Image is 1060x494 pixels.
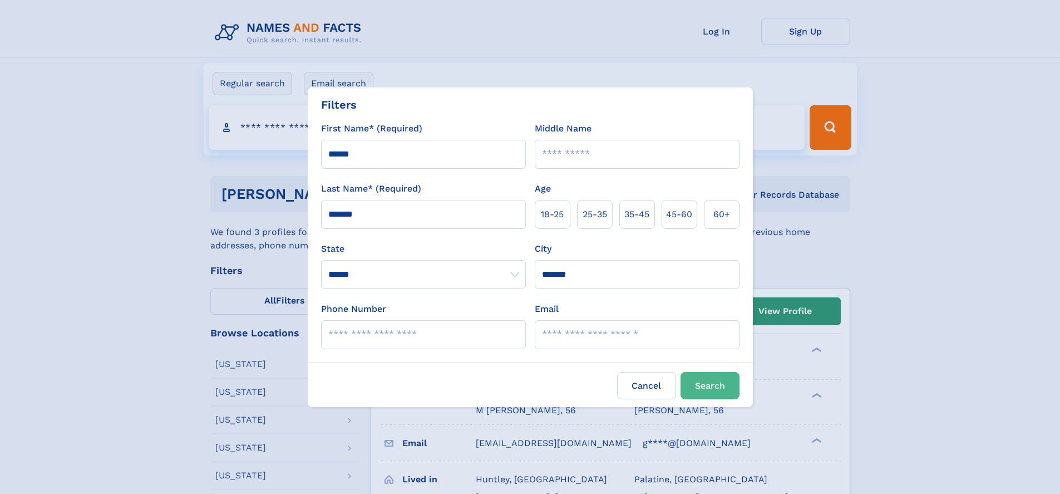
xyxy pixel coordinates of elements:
label: Last Name* (Required) [321,182,421,195]
span: 45‑60 [666,208,692,221]
label: First Name* (Required) [321,122,422,135]
label: City [535,242,551,256]
div: Filters [321,96,357,113]
label: Cancel [617,372,676,399]
label: Middle Name [535,122,591,135]
button: Search [681,372,739,399]
label: Phone Number [321,302,386,316]
span: 25‑35 [583,208,607,221]
span: 35‑45 [624,208,649,221]
span: 60+ [713,208,730,221]
label: State [321,242,526,256]
span: 18‑25 [541,208,564,221]
label: Email [535,302,559,316]
label: Age [535,182,551,195]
